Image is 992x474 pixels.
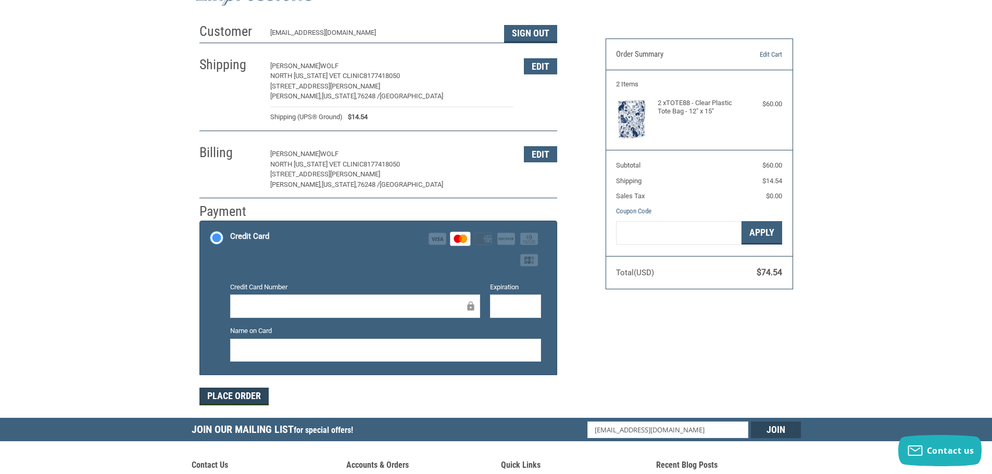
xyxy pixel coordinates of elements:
label: Name on Card [230,326,541,336]
span: [PERSON_NAME] [270,150,320,158]
h5: Join Our Mailing List [192,418,358,444]
h5: Quick Links [501,460,646,473]
a: Edit Cart [729,49,782,60]
h2: Billing [199,144,260,161]
button: Contact us [898,435,982,466]
span: $0.00 [766,192,782,200]
h5: Accounts & Orders [346,460,491,473]
span: Total (USD) [616,268,654,277]
span: [US_STATE], [322,181,357,188]
h2: Customer [199,23,260,40]
span: Sales Tax [616,192,645,200]
span: Contact us [927,445,974,456]
h5: Recent Blog Posts [656,460,801,473]
div: Credit Card [230,228,269,245]
button: Sign Out [504,25,557,43]
span: $14.54 [343,112,368,122]
span: for special offers! [294,425,353,435]
span: WOLF [320,150,338,158]
label: Expiration [490,282,541,292]
input: Email [587,421,748,438]
button: Edit [524,58,557,74]
span: [GEOGRAPHIC_DATA] [380,181,443,188]
h2: Shipping [199,56,260,73]
span: 8177418050 [363,160,400,168]
span: [PERSON_NAME] [270,62,320,70]
input: Gift Certificate or Coupon Code [616,221,742,245]
span: WOLF [320,62,338,70]
span: NORTH [US_STATE] VET CLINIC [270,160,363,168]
label: Credit Card Number [230,282,480,292]
span: $14.54 [762,177,782,185]
span: 76248 / [357,181,380,188]
span: $60.00 [762,161,782,169]
button: Place Order [199,388,269,405]
h5: Contact Us [192,460,336,473]
button: Edit [524,146,557,162]
span: [US_STATE], [322,92,357,100]
span: Shipping (UPS® Ground) [270,112,343,122]
span: $74.54 [757,267,782,277]
h2: Payment [199,203,260,220]
h3: 2 Items [616,80,782,88]
span: [PERSON_NAME], [270,92,322,100]
div: $60.00 [740,99,782,109]
span: [STREET_ADDRESS][PERSON_NAME] [270,82,380,90]
div: [EMAIL_ADDRESS][DOMAIN_NAME] [270,28,494,43]
span: 76248 / [357,92,380,100]
h4: 2 x TOTE88 - Clear Plastic Tote Bag - 12" x 15" [658,99,738,116]
button: Apply [742,221,782,245]
span: Subtotal [616,161,641,169]
a: Coupon Code [616,207,651,215]
h3: Order Summary [616,49,729,60]
span: [STREET_ADDRESS][PERSON_NAME] [270,170,380,178]
input: Join [751,421,801,438]
span: [PERSON_NAME], [270,181,322,188]
span: Shipping [616,177,642,185]
span: NORTH [US_STATE] VET CLINIC [270,72,363,80]
span: [GEOGRAPHIC_DATA] [380,92,443,100]
span: 8177418050 [363,72,400,80]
